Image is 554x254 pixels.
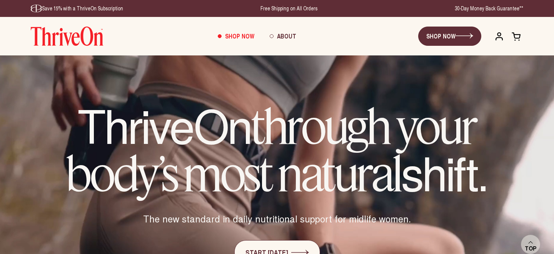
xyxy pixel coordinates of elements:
[67,97,477,203] em: through your body’s most natural
[210,26,262,47] a: Shop Now
[31,5,123,12] p: Save 15% with a ThriveOn Subscription
[525,245,536,252] span: Top
[277,32,296,40] span: About
[143,212,411,225] span: The new standard in daily nutritional support for midlife women.
[418,27,481,46] a: SHOP NOW
[455,5,523,12] p: 30-Day Money Back Guarantee**
[260,5,317,12] p: Free Shipping on All Orders
[46,102,508,197] h1: ThriveOn shift.
[262,26,304,47] a: About
[225,32,254,40] span: Shop Now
